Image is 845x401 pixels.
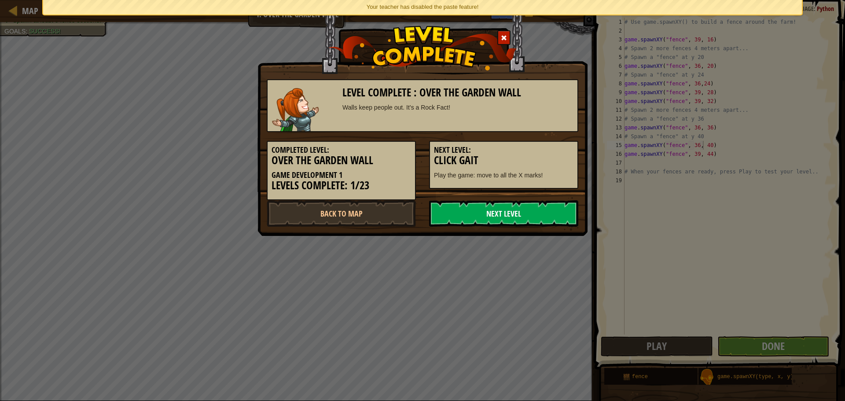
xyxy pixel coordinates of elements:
h5: Next Level: [434,146,573,155]
span: Your teacher has disabled the paste feature! [367,4,479,10]
h5: Completed Level: [272,146,411,155]
img: captain.png [272,88,319,131]
p: Play the game: move to all the X marks! [434,171,573,180]
h3: Level Complete : Over the Garden Wall [342,87,573,99]
h3: Levels Complete: 1/23 [272,180,411,191]
img: level_complete.png [328,26,517,70]
h5: Game Development 1 [272,171,411,180]
h3: Click Gait [434,155,573,166]
a: Back to Map [267,200,416,227]
a: Next Level [429,200,578,227]
h3: Over the Garden Wall [272,155,411,166]
div: Walls keep people out. It’s a Rock Fact! [342,103,573,112]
